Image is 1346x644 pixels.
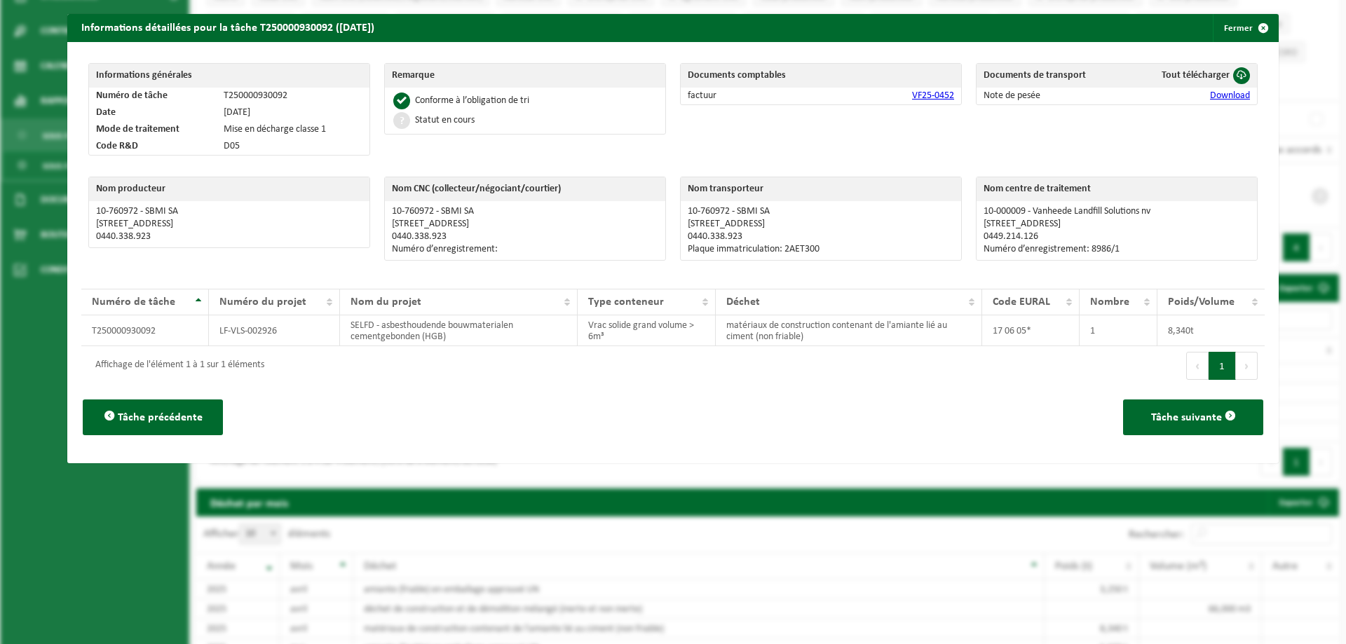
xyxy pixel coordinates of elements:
[351,296,421,308] span: Nom du projet
[681,177,961,201] th: Nom transporteur
[726,296,760,308] span: Déchet
[688,219,954,230] p: [STREET_ADDRESS]
[96,206,362,217] p: 10-760972 - SBMI SA
[578,315,716,346] td: Vrac solide grand volume > 6m³
[96,231,362,242] p: 0440.338.923
[88,353,264,378] div: Affichage de l'élément 1 à 1 sur 1 éléments
[1213,14,1277,42] button: Fermer
[392,231,658,242] p: 0440.338.923
[392,244,658,255] p: Numéro d’enregistrement:
[984,231,1250,242] p: 0449.214.126
[982,315,1080,346] td: 17 06 05*
[89,104,217,121] td: Date
[688,231,954,242] p: 0440.338.923
[415,96,529,106] div: Conforme à l’obligation de tri
[81,315,209,346] td: T250000930092
[89,88,217,104] td: Numéro de tâche
[977,177,1257,201] th: Nom centre de traitement
[209,315,340,346] td: LF-VLS-002926
[1209,352,1236,380] button: 1
[89,138,217,155] td: Code R&D
[716,315,982,346] td: matériaux de construction contenant de l'amiante lié au ciment (non friable)
[1090,296,1129,308] span: Nombre
[984,206,1250,217] p: 10-000009 - Vanheede Landfill Solutions nv
[219,296,306,308] span: Numéro du projet
[688,244,954,255] p: Plaque immatriculation: 2AET300
[912,90,954,101] a: VF25-0452
[1210,90,1250,101] a: Download
[1186,352,1209,380] button: Previous
[977,64,1126,88] th: Documents de transport
[984,219,1250,230] p: [STREET_ADDRESS]
[83,399,223,435] button: Tâche précédente
[1157,315,1265,346] td: 8,340t
[681,88,802,104] td: factuur
[1151,412,1222,423] span: Tâche suivante
[89,121,217,138] td: Mode de traitement
[217,121,369,138] td: Mise en décharge classe 1
[1123,399,1263,435] button: Tâche suivante
[385,64,665,88] th: Remarque
[681,64,961,88] th: Documents comptables
[385,177,665,201] th: Nom CNC (collecteur/négociant/courtier)
[984,244,1250,255] p: Numéro d’enregistrement: 8986/1
[977,88,1126,104] td: Note de pesée
[92,296,175,308] span: Numéro de tâche
[340,315,578,346] td: SELFD - asbesthoudende bouwmaterialen cementgebonden (HGB)
[415,116,475,125] div: Statut en cours
[1162,70,1230,81] span: Tout télécharger
[392,219,658,230] p: [STREET_ADDRESS]
[588,296,664,308] span: Type conteneur
[392,206,658,217] p: 10-760972 - SBMI SA
[1168,296,1235,308] span: Poids/Volume
[1236,352,1258,380] button: Next
[993,296,1050,308] span: Code EURAL
[217,104,369,121] td: [DATE]
[217,138,369,155] td: D05
[688,206,954,217] p: 10-760972 - SBMI SA
[67,14,388,41] h2: Informations détaillées pour la tâche T250000930092 ([DATE])
[118,412,203,423] span: Tâche précédente
[217,88,369,104] td: T250000930092
[89,64,369,88] th: Informations générales
[89,177,369,201] th: Nom producteur
[1080,315,1157,346] td: 1
[96,219,362,230] p: [STREET_ADDRESS]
